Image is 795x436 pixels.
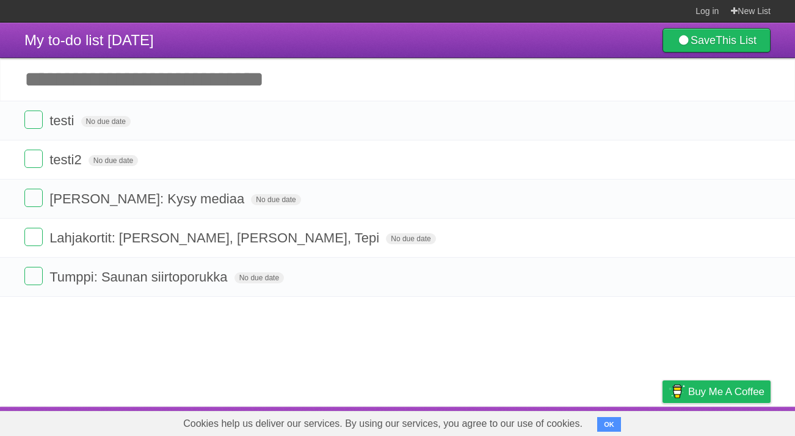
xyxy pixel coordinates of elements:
[81,116,131,127] span: No due date
[540,410,590,433] a: Developers
[24,228,43,246] label: Done
[234,272,284,283] span: No due date
[669,381,685,402] img: Buy me a coffee
[49,230,382,245] span: Lahjakortit: [PERSON_NAME], [PERSON_NAME], Tepi
[605,410,632,433] a: Terms
[24,150,43,168] label: Done
[89,155,138,166] span: No due date
[251,194,300,205] span: No due date
[49,191,247,206] span: [PERSON_NAME]: Kysy mediaa
[662,28,771,53] a: SaveThis List
[24,267,43,285] label: Done
[662,380,771,403] a: Buy me a coffee
[49,152,85,167] span: testi2
[24,111,43,129] label: Done
[24,32,154,48] span: My to-do list [DATE]
[694,410,771,433] a: Suggest a feature
[688,381,764,402] span: Buy me a coffee
[500,410,526,433] a: About
[716,34,757,46] b: This List
[597,417,621,432] button: OK
[386,233,435,244] span: No due date
[647,410,678,433] a: Privacy
[171,412,595,436] span: Cookies help us deliver our services. By using our services, you agree to our use of cookies.
[49,113,77,128] span: testi
[49,269,230,285] span: Tumppi: Saunan siirtoporukka
[24,189,43,207] label: Done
